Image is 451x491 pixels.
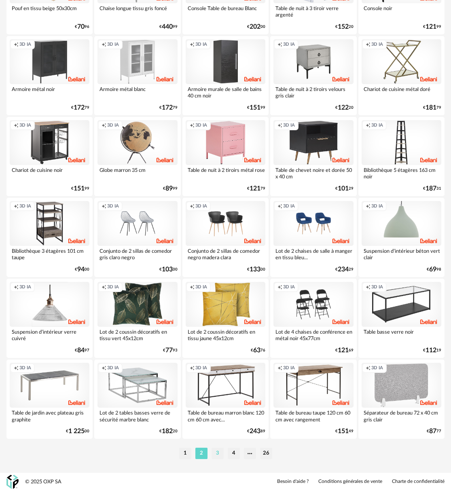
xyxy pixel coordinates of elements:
span: Creation icon [277,365,282,371]
span: Creation icon [14,365,19,371]
div: Suspension d’intérieur béton vert clair [362,246,441,262]
span: 3D IA [195,203,207,210]
span: 3D IA [195,284,207,290]
a: Creation icon 3D IA Table basse verre noir €11219 [358,279,445,358]
span: 151 [74,186,85,191]
span: 3D IA [107,284,119,290]
span: 63 [253,348,260,353]
span: Creation icon [190,42,195,48]
div: Armoire murale de salle de bains 40 cm noir [186,84,265,100]
div: € 79 [247,186,265,191]
div: € 93 [163,348,178,353]
div: Pouf en tissu beige 50x30cm [10,3,89,19]
span: 87 [429,429,436,434]
span: 101 [338,186,349,191]
div: € 69 [335,348,354,353]
div: © 2025 OXP SA [25,478,61,485]
li: 26 [260,448,272,459]
span: 187 [426,186,436,191]
div: € 20 [335,24,354,30]
span: 3D IA [283,365,295,371]
div: € 79 [159,105,178,110]
a: Creation icon 3D IA Lot de 4 chaises de conférence en métal noir 45x77cm €12169 [270,279,356,358]
span: 3D IA [283,203,295,210]
span: 3D IA [107,42,119,48]
span: 202 [250,24,260,30]
div: Table de nuit à 2 tiroirs métal rose [186,165,265,181]
div: € 79 [71,105,89,110]
span: 94 [77,267,85,272]
li: 4 [228,448,240,459]
a: Creation icon 3D IA Séparateur de bureau 72 x 40 cm gris clair €8777 [358,360,445,439]
span: 172 [162,105,173,110]
span: Creation icon [190,203,195,210]
div: € 31 [423,186,441,191]
a: Creation icon 3D IA Table de nuit à 2 tiroirs métal rose €12179 [182,117,269,196]
span: 3D IA [19,42,31,48]
span: Creation icon [190,365,195,371]
div: Chaise longue tissu gris foncé [97,3,177,19]
span: 152 [338,24,349,30]
div: € 97 [75,348,89,353]
span: 1 225 [68,429,85,434]
span: 151 [250,105,260,110]
div: Armoire métal noir [10,84,89,100]
span: 3D IA [107,365,119,371]
div: € 00 [66,429,89,434]
span: Creation icon [190,123,195,129]
span: 3D IA [19,365,31,371]
span: 3D IA [195,365,207,371]
span: 69 [429,267,436,272]
span: 89 [165,186,173,191]
a: Creation icon 3D IA Bibliothèque 5 étagères 163 cm noir €18731 [358,117,445,196]
span: 121 [250,186,260,191]
div: € 00 [247,267,265,272]
span: Creation icon [102,42,106,48]
span: 3D IA [371,284,383,290]
a: Creation icon 3D IA Table de bureau marron blanc 120 cm 60 cm avec... €24389 [182,360,269,439]
span: Creation icon [366,123,371,129]
div: Table de bureau marron blanc 120 cm 60 cm avec... [186,408,265,424]
div: Lot de 2 coussin décoratifs en tissu jaune 45x12cm [186,327,265,343]
span: 122 [338,105,349,110]
span: 3D IA [195,123,207,129]
div: Table de nuit à 3 tiroir verre argenté [273,3,353,19]
span: Creation icon [14,123,19,129]
a: Besoin d'aide ? [277,478,309,485]
span: Creation icon [277,123,282,129]
span: Creation icon [366,203,371,210]
span: 3D IA [19,284,31,290]
div: Table de chevet noire et dorée 50 x 40 cm [273,165,353,181]
div: € 20 [335,105,354,110]
div: Globe marron 35 cm [97,165,177,181]
span: 112 [426,348,436,353]
div: Table de jardin avec plateau gris graphite [10,408,89,424]
a: Creation icon 3D IA Globe marron 35 cm €8999 [94,117,180,196]
a: Creation icon 3D IA Conjunto de 2 sillas de comedor negro madera clara €13300 [182,198,269,277]
div: € 77 [427,429,441,434]
div: € 79 [423,105,441,110]
div: € 29 [335,267,354,272]
a: Creation icon 3D IA Conjunto de 2 sillas de comedor gris claro negro €10300 [94,198,180,277]
li: 3 [212,448,224,459]
span: Creation icon [190,284,195,290]
a: Conditions générales de vente [318,478,382,485]
div: € 00 [247,24,265,30]
a: Creation icon 3D IA Bibliothèque 3 étagères 101 cm taupe €9400 [6,198,93,277]
a: Creation icon 3D IA Armoire métal noir €17279 [6,36,93,115]
div: Armoire métal blanc [97,84,177,100]
div: € 96 [75,24,89,30]
div: Table de nuit à 2 tiroirs velours gris clair [273,84,353,100]
div: Conjunto de 2 sillas de comedor negro madera clara [186,246,265,262]
a: Creation icon 3D IA Table de nuit à 2 tiroirs velours gris clair €12220 [270,36,356,115]
div: € 89 [247,429,265,434]
span: 84 [77,348,85,353]
a: Creation icon 3D IA Armoire métal blanc €17279 [94,36,180,115]
span: Creation icon [14,42,19,48]
div: € 00 [75,267,89,272]
div: € 19 [423,348,441,353]
div: Console noir [362,3,441,19]
a: Creation icon 3D IA Lot de 2 chaises de salle à manger en tissu bleu... €23429 [270,198,356,277]
div: € 99 [71,186,89,191]
a: Creation icon 3D IA Suspension d’intérieur béton vert clair €6998 [358,198,445,277]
